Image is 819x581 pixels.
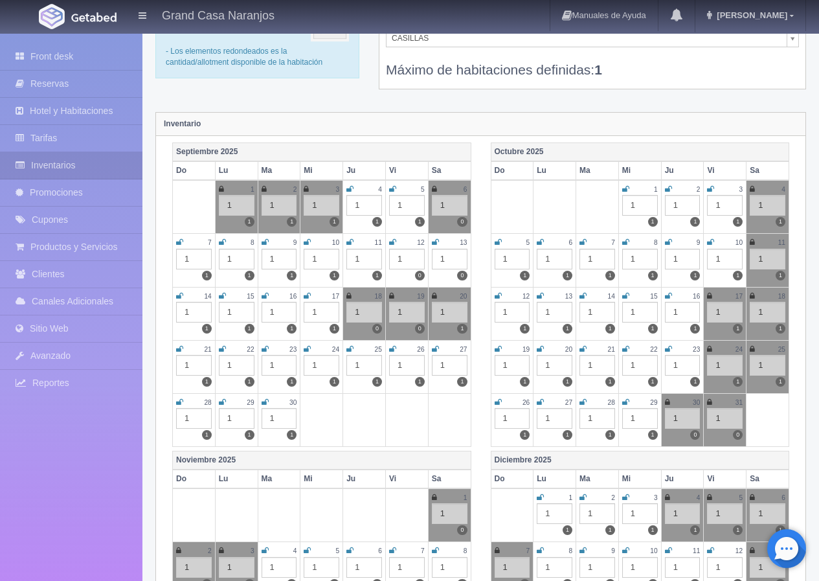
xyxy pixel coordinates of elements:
div: 1 [432,195,467,216]
th: Septiembre 2025 [173,142,471,161]
div: 1 [304,302,339,323]
div: 1 [262,249,297,269]
div: 1 [304,557,339,578]
label: 1 [776,271,785,280]
label: 0 [372,324,382,334]
small: 17 [332,293,339,300]
label: 1 [605,430,615,440]
div: 1 [346,557,382,578]
div: 1 [346,195,382,216]
label: 1 [520,324,530,334]
div: 1 [622,408,658,429]
div: 1 [304,249,339,269]
div: 1 [665,195,701,216]
label: 1 [648,271,658,280]
label: 1 [690,217,700,227]
th: Vi [704,470,746,488]
label: 0 [415,271,425,280]
small: 11 [778,239,785,246]
label: 0 [415,324,425,334]
label: 1 [245,430,254,440]
label: 1 [330,217,339,227]
div: 1 [537,408,572,429]
label: 1 [202,271,212,280]
label: 1 [605,377,615,387]
div: 1 [495,557,530,578]
small: 19 [522,346,530,353]
label: 0 [690,430,700,440]
div: 1 [579,302,615,323]
small: 9 [293,239,297,246]
label: 1 [690,271,700,280]
small: 2 [697,186,701,193]
small: 9 [697,239,701,246]
small: 15 [247,293,254,300]
small: 1 [464,494,467,501]
div: 1 [537,302,572,323]
div: 1 [750,302,785,323]
div: 1 [622,557,658,578]
h4: Grand Casa Naranjos [162,6,275,23]
th: Vi [385,470,428,488]
div: 1 [219,302,254,323]
small: 7 [611,239,615,246]
label: 0 [457,525,467,535]
small: 21 [608,346,615,353]
div: 1 [622,302,658,323]
label: 1 [202,377,212,387]
div: 1 [707,355,743,376]
small: 28 [204,399,211,406]
div: 1 [219,408,254,429]
th: Sa [746,470,789,488]
b: 1 [594,62,602,77]
div: 1 [750,557,785,578]
label: 1 [287,430,297,440]
small: 27 [565,399,572,406]
small: 22 [650,346,657,353]
label: 1 [287,324,297,334]
small: 10 [650,547,657,554]
th: Diciembre 2025 [491,451,789,470]
small: 13 [565,293,572,300]
small: 29 [247,399,254,406]
th: Mi [300,470,343,488]
small: 7 [421,547,425,554]
label: 1 [415,377,425,387]
div: 1 [176,355,212,376]
small: 19 [417,293,424,300]
div: 1 [707,557,743,578]
label: 1 [457,324,467,334]
th: Ju [661,470,704,488]
small: 14 [608,293,615,300]
label: 1 [372,217,382,227]
label: 1 [776,217,785,227]
strong: Inventario [164,119,201,128]
small: 6 [464,186,467,193]
img: Getabed [71,12,117,22]
small: 26 [522,399,530,406]
th: Vi [704,161,746,180]
label: 1 [330,377,339,387]
div: 1 [495,408,530,429]
label: 1 [287,377,297,387]
div: 1 [622,249,658,269]
small: 8 [654,239,658,246]
div: 1 [665,408,701,429]
th: Ju [343,161,386,180]
small: 4 [697,494,701,501]
small: 15 [650,293,657,300]
div: 1 [495,249,530,269]
label: 1 [563,271,572,280]
div: 1 [750,355,785,376]
small: 22 [247,346,254,353]
div: 1 [665,503,701,524]
small: 8 [568,547,572,554]
div: 1 [262,557,297,578]
div: 1 [707,249,743,269]
th: Mi [618,470,661,488]
small: 14 [204,293,211,300]
div: 1 [579,557,615,578]
small: 1 [251,186,254,193]
small: 3 [654,494,658,501]
th: Lu [533,161,576,180]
